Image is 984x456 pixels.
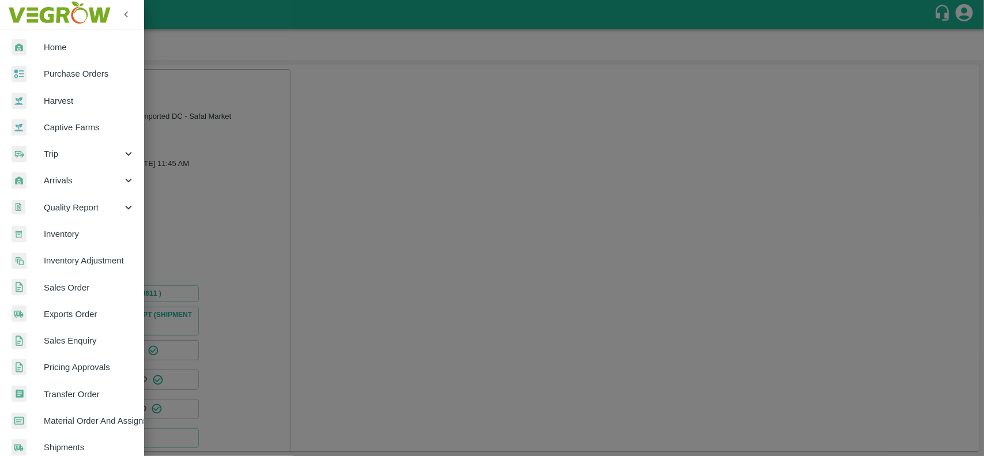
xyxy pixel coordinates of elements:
[44,201,122,214] span: Quality Report
[12,359,27,376] img: sales
[12,253,27,269] img: inventory
[44,414,135,427] span: Material Order And Assignment
[12,279,27,296] img: sales
[44,174,122,187] span: Arrivals
[44,148,122,160] span: Trip
[44,334,135,347] span: Sales Enquiry
[44,41,135,54] span: Home
[12,386,27,402] img: whTransfer
[12,172,27,189] img: whArrival
[44,228,135,240] span: Inventory
[44,361,135,374] span: Pricing Approvals
[44,441,135,454] span: Shipments
[44,388,135,401] span: Transfer Order
[44,67,135,80] span: Purchase Orders
[12,306,27,322] img: shipments
[12,439,27,456] img: shipments
[12,146,27,163] img: delivery
[12,119,27,136] img: harvest
[12,413,27,429] img: centralMaterial
[44,254,135,267] span: Inventory Adjustment
[12,66,27,82] img: reciept
[12,200,25,214] img: qualityReport
[44,308,135,321] span: Exports Order
[44,121,135,134] span: Captive Farms
[12,39,27,56] img: whArrival
[44,95,135,107] span: Harvest
[12,333,27,349] img: sales
[12,226,27,243] img: whInventory
[44,281,135,294] span: Sales Order
[12,92,27,110] img: harvest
